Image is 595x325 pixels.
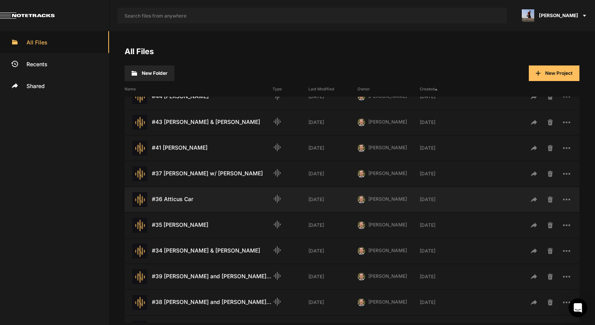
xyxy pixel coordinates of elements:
[132,244,147,258] img: star-track.png
[308,119,357,126] div: [DATE]
[308,170,357,177] div: [DATE]
[357,299,365,306] img: 424769395311cb87e8bb3f69157a6d24
[420,196,469,203] div: [DATE]
[308,86,357,92] div: Last Modified
[420,170,469,177] div: [DATE]
[273,117,282,126] mat-icon: Audio
[545,70,572,76] span: New Project
[569,299,587,317] div: Open Intercom Messenger
[132,269,147,284] img: star-track.png
[132,166,147,181] img: star-track.png
[125,295,273,310] div: #38 [PERSON_NAME] and [PERSON_NAME] PT. 1
[125,86,273,92] div: Name
[420,145,469,152] div: [DATE]
[273,220,282,229] mat-icon: Audio
[368,247,407,253] span: [PERSON_NAME]
[132,192,147,207] img: star-track.png
[368,222,407,228] span: [PERSON_NAME]
[132,115,147,130] img: star-track.png
[420,247,469,254] div: [DATE]
[125,47,154,56] a: All Files
[125,89,273,104] div: #44 [PERSON_NAME]
[308,222,357,229] div: [DATE]
[308,196,357,203] div: [DATE]
[368,145,407,150] span: [PERSON_NAME]
[420,119,469,126] div: [DATE]
[273,168,282,178] mat-icon: Audio
[420,222,469,229] div: [DATE]
[357,196,365,203] img: 424769395311cb87e8bb3f69157a6d24
[132,141,147,155] img: star-track.png
[273,271,282,281] mat-icon: Audio
[125,244,273,258] div: #34 [PERSON_NAME] & [PERSON_NAME]
[368,299,407,305] span: [PERSON_NAME]
[368,273,407,279] span: [PERSON_NAME]
[118,8,507,23] input: Search files from anywhere
[125,192,273,207] div: #36 Atticus Car
[357,221,365,229] img: 424769395311cb87e8bb3f69157a6d24
[132,218,147,233] img: star-track.png
[273,143,282,152] mat-icon: Audio
[368,170,407,176] span: [PERSON_NAME]
[368,196,407,202] span: [PERSON_NAME]
[357,93,365,101] img: 424769395311cb87e8bb3f69157a6d24
[273,194,282,203] mat-icon: Audio
[132,89,147,104] img: star-track.png
[420,273,469,280] div: [DATE]
[125,166,273,181] div: #37 [PERSON_NAME] w/ [PERSON_NAME]
[357,118,365,126] img: 424769395311cb87e8bb3f69157a6d24
[308,145,357,152] div: [DATE]
[308,93,357,100] div: [DATE]
[273,246,282,255] mat-icon: Audio
[308,247,357,254] div: [DATE]
[420,93,469,100] div: [DATE]
[539,12,578,19] span: [PERSON_NAME]
[125,269,273,284] div: #39 [PERSON_NAME] and [PERSON_NAME] PT. 2
[357,247,365,255] img: 424769395311cb87e8bb3f69157a6d24
[357,86,420,92] div: Owner
[125,141,273,155] div: #41 [PERSON_NAME]
[420,86,469,92] div: Created
[308,273,357,280] div: [DATE]
[125,115,273,130] div: #43 [PERSON_NAME] & [PERSON_NAME]
[522,9,534,22] img: ACg8ocJ5zrP0c3SJl5dKscm-Goe6koz8A9fWD7dpguHuX8DX5VIxymM=s96-c
[273,86,308,92] div: Type
[357,273,365,281] img: 424769395311cb87e8bb3f69157a6d24
[132,295,147,310] img: star-track.png
[368,119,407,125] span: [PERSON_NAME]
[125,218,273,233] div: #35 [PERSON_NAME]
[529,65,579,81] button: New Project
[273,297,282,306] mat-icon: Audio
[357,170,365,178] img: 424769395311cb87e8bb3f69157a6d24
[357,144,365,152] img: 424769395311cb87e8bb3f69157a6d24
[308,299,357,306] div: [DATE]
[420,299,469,306] div: [DATE]
[125,65,174,81] button: New Folder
